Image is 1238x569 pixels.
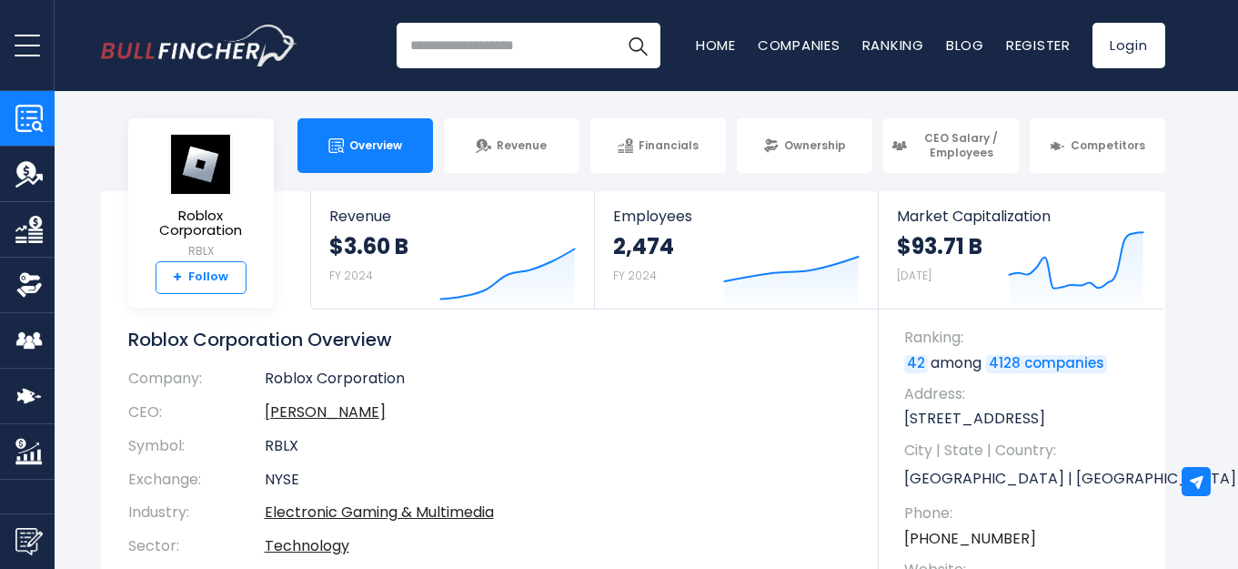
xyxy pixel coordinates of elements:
a: +Follow [156,261,247,294]
span: Overview [349,138,402,153]
small: [DATE] [897,268,931,283]
span: Revenue [329,208,576,225]
a: CEO Salary / Employees [883,118,1019,173]
a: Go to homepage [101,25,297,66]
span: Revenue [497,138,547,153]
th: Sector: [128,530,265,564]
strong: $93.71 B [897,232,982,260]
a: Technology [265,535,349,556]
span: CEO Salary / Employees [912,131,1011,159]
td: RBLX [265,430,851,463]
p: among [904,353,1147,373]
a: Competitors [1030,118,1165,173]
a: Employees 2,474 FY 2024 [595,191,878,309]
td: Roblox Corporation [265,370,851,396]
a: ceo [265,401,386,422]
span: Address: [904,384,1147,404]
a: Financials [590,118,726,173]
span: City | State | Country: [904,441,1147,461]
a: 4128 companies [986,355,1107,373]
a: Electronic Gaming & Multimedia [265,502,494,523]
a: Login [1092,23,1165,68]
th: Exchange: [128,463,265,497]
th: Company: [128,370,265,396]
a: Blog [946,36,984,55]
span: Ownership [784,138,846,153]
td: NYSE [265,463,851,497]
span: Ranking: [904,328,1147,348]
span: Phone: [904,503,1147,523]
th: Symbol: [128,430,265,463]
th: Industry: [128,496,265,530]
a: Register [1006,36,1071,55]
a: Home [696,36,736,55]
span: Roblox Corporation [143,208,259,239]
button: Search [615,23,660,68]
img: Bullfincher logo [101,25,297,66]
a: Ownership [737,118,872,173]
span: Competitors [1071,138,1145,153]
p: [STREET_ADDRESS] [904,409,1147,429]
small: RBLX [143,243,259,259]
img: Ownership [15,271,43,299]
strong: + [173,269,182,286]
h1: Roblox Corporation Overview [128,328,851,351]
span: Market Capitalization [897,208,1144,225]
a: Market Capitalization $93.71 B [DATE] [879,191,1163,309]
a: Revenue $3.60 B FY 2024 [311,191,594,309]
a: [PHONE_NUMBER] [904,529,1036,549]
a: Revenue [444,118,579,173]
span: Financials [639,138,699,153]
th: CEO: [128,396,265,430]
a: Ranking [862,36,924,55]
small: FY 2024 [613,268,657,283]
a: 42 [904,355,928,373]
strong: $3.60 B [329,232,408,260]
strong: 2,474 [613,232,674,260]
a: Roblox Corporation RBLX [142,133,260,261]
a: Overview [297,118,433,173]
p: [GEOGRAPHIC_DATA] | [GEOGRAPHIC_DATA] | US [904,465,1147,493]
span: Employees [613,208,860,225]
small: FY 2024 [329,268,373,283]
a: Companies [758,36,840,55]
